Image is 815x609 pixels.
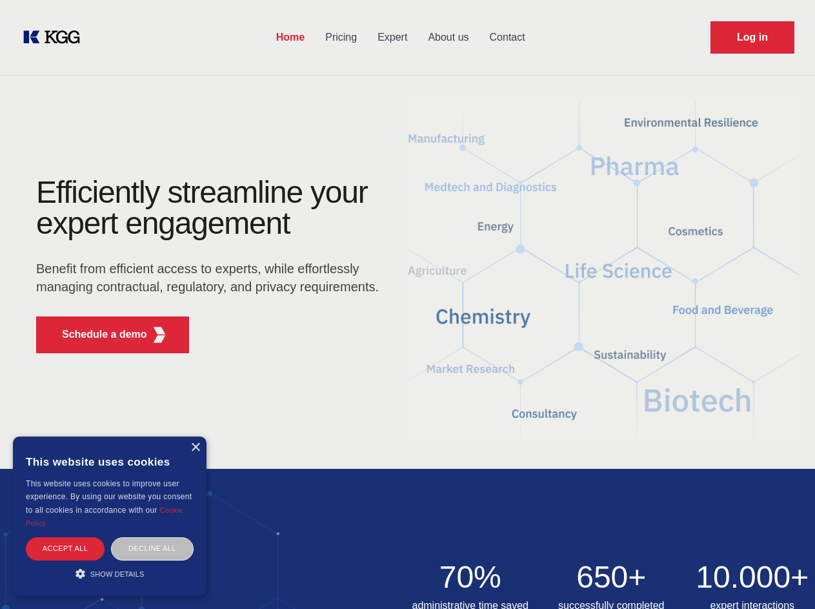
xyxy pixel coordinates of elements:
div: Accept all [26,537,105,560]
a: Expert [367,21,418,54]
h2: 70% [408,562,534,593]
a: KOL Knowledge Platform: Talk to Key External Experts (KEE) [21,27,90,48]
a: Contact [479,21,536,54]
a: Pricing [315,21,367,54]
span: Show details [90,570,145,578]
a: Home [266,21,315,54]
div: Close [190,443,200,453]
div: Show details [26,567,194,580]
h1: Efficiently streamline your expert engagement [36,177,387,239]
img: KGG Fifth Element RED [408,84,800,456]
a: About us [418,21,479,54]
p: Benefit from efficient access to experts, while effortlessly managing contractual, regulatory, an... [36,260,387,296]
a: Cookie Policy [26,506,183,527]
iframe: Chat Widget [750,547,815,609]
p: Schedule a demo [62,327,147,342]
div: Decline all [111,537,194,560]
div: This website uses cookies [26,446,194,477]
a: Request Demo [710,21,794,54]
h2: 650+ [548,562,674,593]
img: KGG Fifth Element RED [152,327,168,343]
span: This website uses cookies to improve user experience. By using our website you consent to all coo... [26,479,192,515]
button: Schedule a demoKGG Fifth Element RED [36,316,189,353]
